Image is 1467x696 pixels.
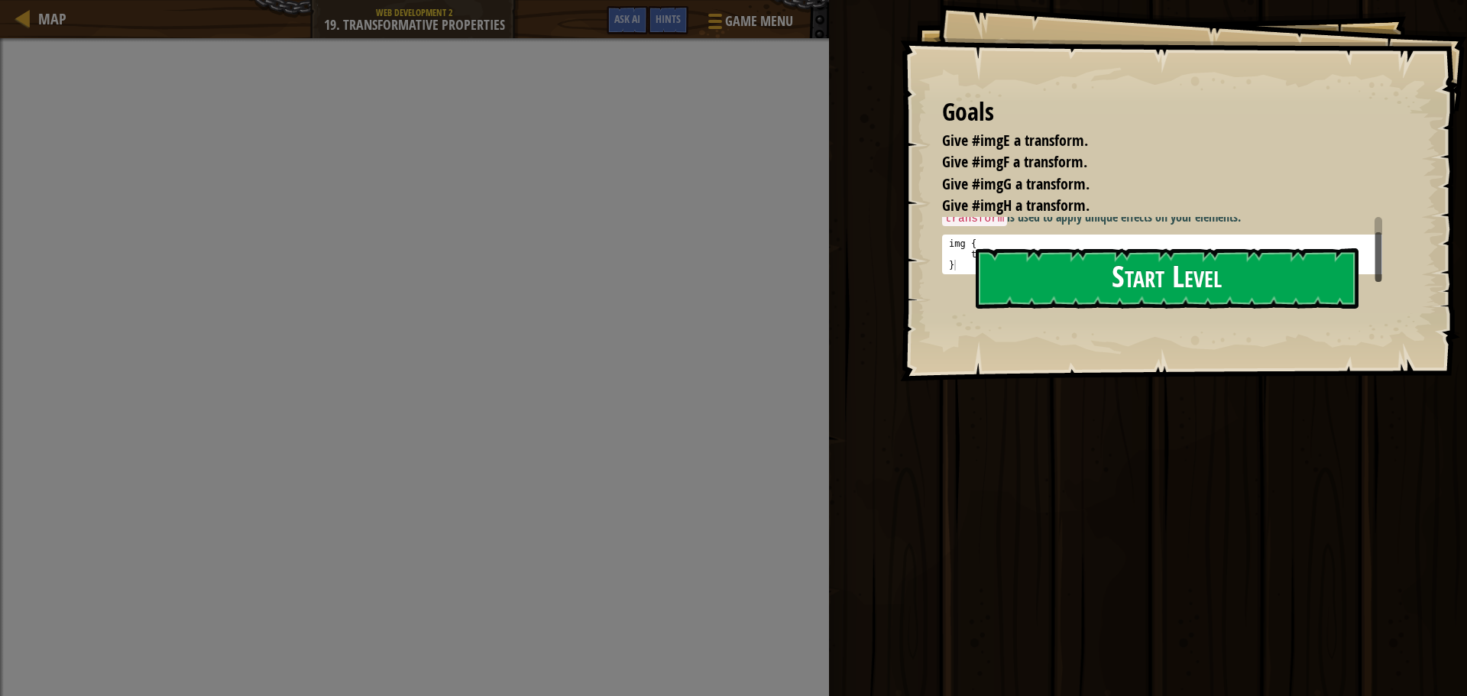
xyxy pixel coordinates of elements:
span: Give #imgH a transform. [942,195,1090,215]
button: Game Menu [696,6,802,42]
span: Give #imgE a transform. [942,130,1088,151]
a: Map [31,8,66,29]
button: Ask AI [607,6,648,34]
span: Hints [656,11,681,26]
span: Map [38,8,66,29]
code: transform [942,211,1008,226]
p: is used to apply unique effects on your elements. [942,209,1394,227]
li: Give #imgF a transform. [923,151,1378,173]
li: Give #imgG a transform. [923,173,1378,196]
button: Start Level [976,248,1359,309]
div: Goals [942,95,1382,130]
span: Game Menu [725,11,793,31]
li: Give #imgE a transform. [923,130,1378,152]
span: Ask AI [614,11,640,26]
span: Give #imgF a transform. [942,151,1087,172]
li: Give #imgH a transform. [923,195,1378,217]
span: Give #imgG a transform. [942,173,1090,194]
